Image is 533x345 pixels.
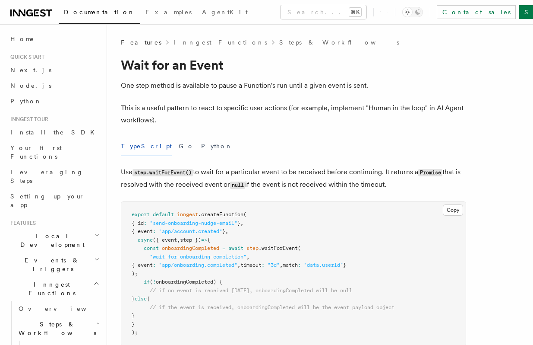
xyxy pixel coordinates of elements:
span: , [280,262,283,268]
span: ( [150,279,153,285]
a: Setting up your app [7,188,101,213]
span: ( [298,245,301,251]
span: "data.userId" [304,262,343,268]
span: Documentation [64,9,135,16]
span: } [222,228,225,234]
span: : [144,220,147,226]
code: step.waitForEvent() [132,169,193,176]
span: ! [153,279,156,285]
p: This is a useful pattern to react to specific user actions (for example, implement "Human in the ... [121,102,466,126]
button: TypeScript [121,137,172,156]
span: step [246,245,259,251]
span: Overview [19,305,107,312]
span: Events & Triggers [7,256,94,273]
span: Install the SDK [10,129,100,136]
span: : [153,228,156,234]
span: onboardingCompleted [162,245,219,251]
span: "app/onboarding.completed" [159,262,237,268]
p: One step method is available to pause a Function's run until a given event is sent. [121,80,466,92]
a: Python [7,93,101,109]
a: Your first Functions [7,140,101,164]
button: Steps & Workflows [15,316,101,341]
span: { event [132,262,153,268]
span: "wait-for-onboarding-completion" [150,254,246,260]
span: "app/account.created" [159,228,222,234]
button: Go [179,137,194,156]
span: else [135,296,147,302]
span: } [237,220,240,226]
a: Next.js [7,62,101,78]
button: Local Development [7,228,101,252]
button: Search...⌘K [281,5,366,19]
button: Python [201,137,233,156]
span: { [147,296,150,302]
span: await [228,245,243,251]
span: } [132,296,135,302]
a: AgentKit [197,3,253,23]
a: Leveraging Steps [7,164,101,188]
span: default [153,211,174,217]
span: , [246,254,249,260]
button: Events & Triggers [7,252,101,277]
span: Inngest tour [7,116,48,123]
a: Node.js [7,78,101,93]
span: match [283,262,298,268]
span: Setting up your app [10,193,85,208]
span: { [207,237,210,243]
span: .createFunction [198,211,243,217]
span: , [240,220,243,226]
p: Use to wait for a particular event to be received before continuing. It returns a that is resolve... [121,166,466,191]
span: Local Development [7,232,94,249]
span: => [201,237,207,243]
span: Features [7,220,36,227]
span: ( [243,211,246,217]
a: Documentation [59,3,140,24]
span: onboardingCompleted) { [156,279,222,285]
code: Promise [418,169,442,176]
a: Home [7,31,101,47]
span: if [144,279,150,285]
span: Home [10,35,35,43]
span: , [225,228,228,234]
a: Contact sales [437,5,516,19]
span: Quick start [7,54,44,61]
button: Toggle dark mode [402,7,423,17]
code: null [230,182,245,189]
span: inngest [177,211,198,217]
span: Your first Functions [10,144,62,160]
span: .waitForEvent [259,245,298,251]
span: , [177,237,180,243]
span: = [222,245,225,251]
span: // if the event is received, onboardingCompleted will be the event payload object [150,304,394,310]
span: const [144,245,159,251]
button: Inngest Functions [7,277,101,301]
kbd: ⌘K [349,8,361,16]
span: , [237,262,240,268]
span: { event [132,228,153,234]
span: : [153,262,156,268]
span: Features [121,38,161,47]
a: Steps & Workflows [279,38,399,47]
a: Overview [15,301,101,316]
span: Next.js [10,67,51,73]
span: Node.js [10,82,51,89]
span: Examples [145,9,192,16]
span: "3d" [268,262,280,268]
a: Install the SDK [7,125,101,140]
span: // if no event is received [DATE], onboardingCompleted will be null [150,287,352,294]
button: Copy [443,204,463,216]
span: : [298,262,301,268]
span: Inngest Functions [7,280,93,297]
span: : [262,262,265,268]
span: Leveraging Steps [10,169,83,184]
span: } [132,321,135,327]
a: Inngest Functions [173,38,267,47]
span: } [132,313,135,319]
span: ); [132,329,138,335]
span: async [138,237,153,243]
span: step }) [180,237,201,243]
a: Examples [140,3,197,23]
h1: Wait for an Event [121,57,466,73]
span: ({ event [153,237,177,243]
span: Steps & Workflows [15,320,96,337]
